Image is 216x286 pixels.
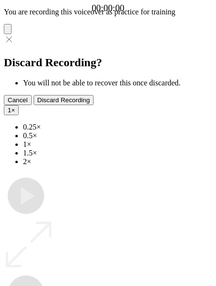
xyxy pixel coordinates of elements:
li: 0.5× [23,131,212,140]
li: 1× [23,140,212,149]
a: 00:00:00 [92,3,124,13]
p: You are recording this voiceover as practice for training [4,8,212,16]
li: 2× [23,157,212,166]
li: 0.25× [23,123,212,131]
span: 1 [8,107,11,114]
button: Cancel [4,95,32,105]
button: 1× [4,105,19,115]
button: Discard Recording [34,95,94,105]
li: You will not be able to recover this once discarded. [23,79,212,87]
h2: Discard Recording? [4,56,212,69]
li: 1.5× [23,149,212,157]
